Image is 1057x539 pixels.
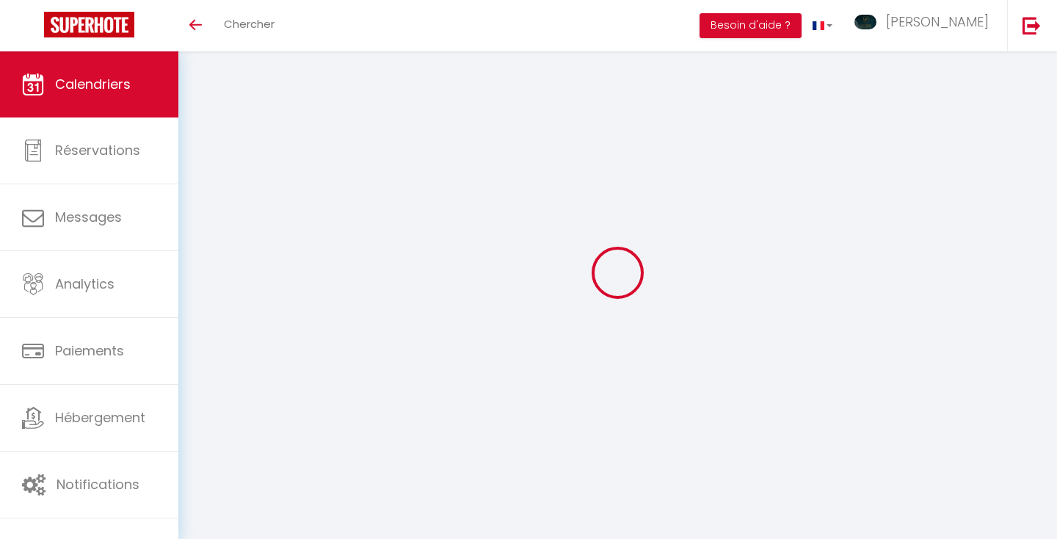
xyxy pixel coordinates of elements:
span: Analytics [55,275,115,293]
span: Chercher [224,16,275,32]
span: Hébergement [55,408,145,427]
img: logout [1023,16,1041,35]
span: Réservations [55,141,140,159]
span: Calendriers [55,75,131,93]
span: Paiements [55,341,124,360]
img: Super Booking [44,12,134,37]
span: Notifications [57,475,139,493]
button: Besoin d'aide ? [700,13,802,38]
span: [PERSON_NAME] [886,12,989,31]
img: ... [854,15,876,29]
span: Messages [55,208,122,226]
